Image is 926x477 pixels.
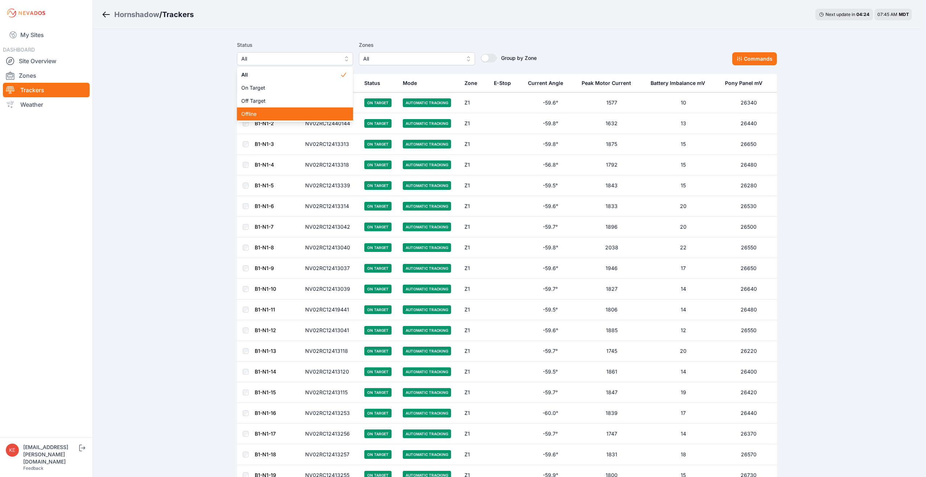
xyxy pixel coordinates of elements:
span: On Target [241,84,340,91]
span: Offline [241,110,340,118]
button: All [237,52,353,65]
div: All [237,67,353,122]
span: All [241,54,339,63]
span: Off Target [241,97,340,105]
span: All [241,71,340,78]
